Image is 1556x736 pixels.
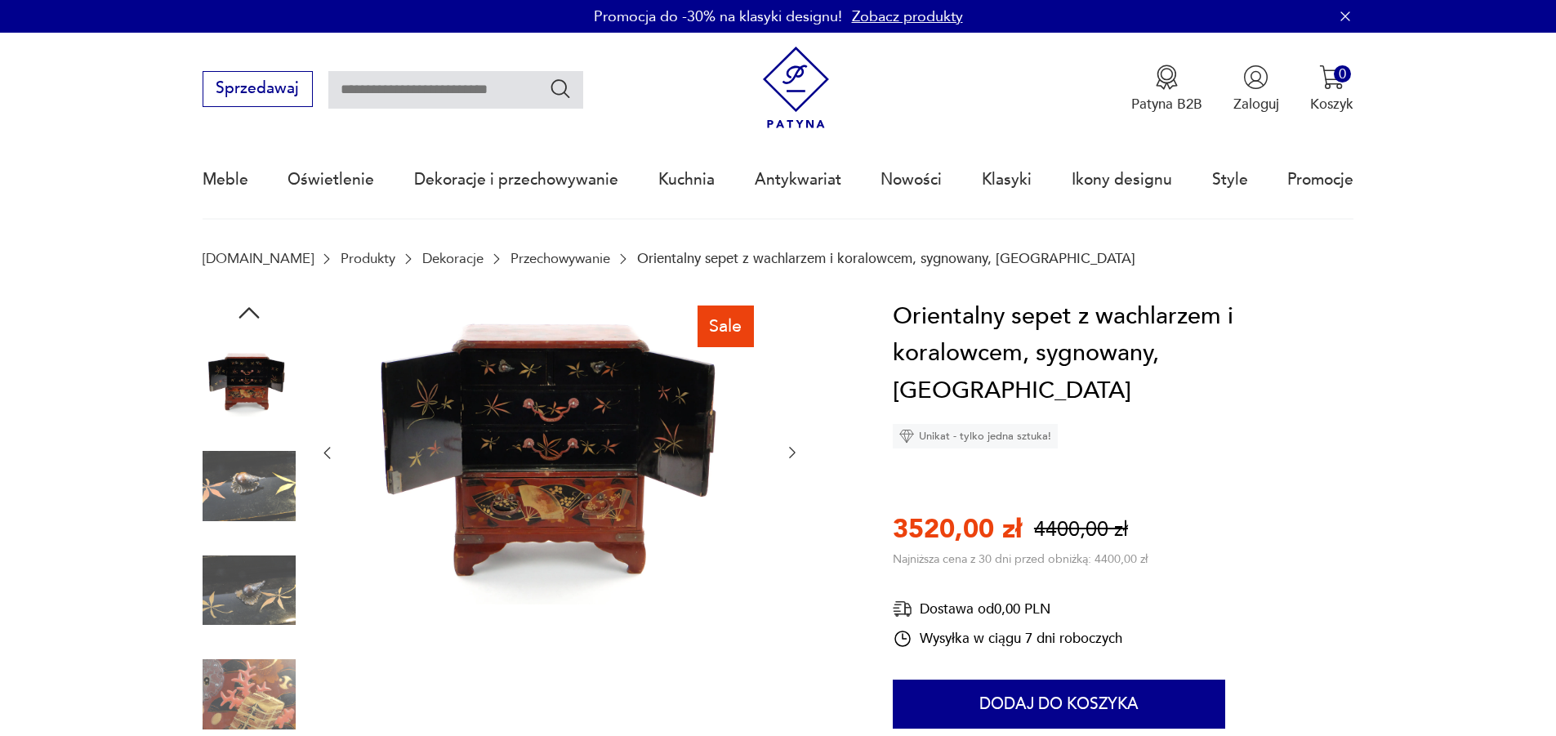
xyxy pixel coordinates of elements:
a: Oświetlenie [288,142,374,217]
img: Ikona dostawy [893,599,912,619]
p: Koszyk [1310,95,1353,114]
a: Dekoracje i przechowywanie [414,142,618,217]
div: Sale [698,306,754,346]
div: Dostawa od 0,00 PLN [893,599,1122,619]
img: Zdjęcie produktu Orientalny sepet z wachlarzem i koralowcem, sygnowany, Japonia [203,439,296,533]
h1: Orientalny sepet z wachlarzem i koralowcem, sygnowany, [GEOGRAPHIC_DATA] [893,298,1353,410]
p: Patyna B2B [1131,95,1202,114]
button: 0Koszyk [1310,65,1353,114]
a: Klasyki [982,142,1032,217]
a: Ikona medaluPatyna B2B [1131,65,1202,114]
button: Dodaj do koszyka [893,680,1225,729]
button: Zaloguj [1233,65,1279,114]
div: Wysyłka w ciągu 7 dni roboczych [893,629,1122,649]
p: 3520,00 zł [893,511,1022,547]
img: Ikona diamentu [899,429,914,444]
button: Sprzedawaj [203,71,313,107]
p: Najniższa cena z 30 dni przed obniżką: 4400,00 zł [893,551,1148,567]
a: Dekoracje [422,251,484,266]
a: Style [1212,142,1248,217]
img: Ikona koszyka [1319,65,1344,90]
a: Zobacz produkty [852,7,963,27]
div: Unikat - tylko jedna sztuka! [893,424,1058,448]
img: Zdjęcie produktu Orientalny sepet z wachlarzem i koralowcem, sygnowany, Japonia [203,336,296,429]
p: Orientalny sepet z wachlarzem i koralowcem, sygnowany, [GEOGRAPHIC_DATA] [637,251,1135,266]
a: Kuchnia [658,142,715,217]
img: Zdjęcie produktu Orientalny sepet z wachlarzem i koralowcem, sygnowany, Japonia [355,298,765,605]
p: Promocja do -30% na klasyki designu! [594,7,842,27]
img: Ikona medalu [1154,65,1179,90]
p: Zaloguj [1233,95,1279,114]
a: Promocje [1287,142,1353,217]
p: 4400,00 zł [1034,515,1128,544]
a: [DOMAIN_NAME] [203,251,314,266]
img: Ikonka użytkownika [1243,65,1268,90]
a: Meble [203,142,248,217]
img: Patyna - sklep z meblami i dekoracjami vintage [755,47,837,129]
a: Przechowywanie [510,251,610,266]
a: Produkty [341,251,395,266]
a: Ikony designu [1072,142,1172,217]
a: Nowości [881,142,942,217]
button: Patyna B2B [1131,65,1202,114]
img: Zdjęcie produktu Orientalny sepet z wachlarzem i koralowcem, sygnowany, Japonia [203,544,296,637]
a: Antykwariat [755,142,841,217]
a: Sprzedawaj [203,83,313,96]
div: 0 [1334,65,1351,83]
button: Szukaj [549,77,573,100]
